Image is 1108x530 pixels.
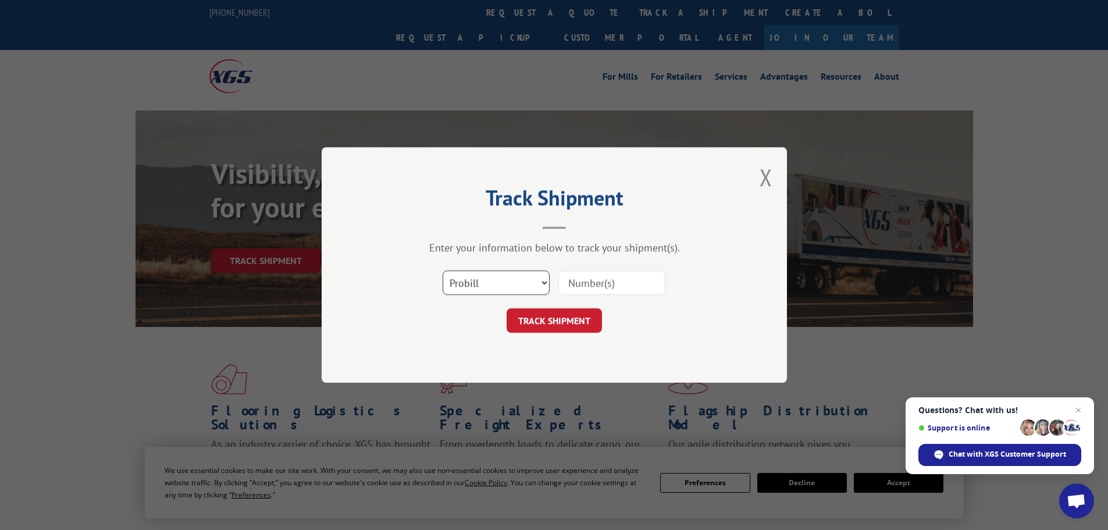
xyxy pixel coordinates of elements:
[380,190,729,212] h2: Track Shipment
[918,405,1081,415] span: Questions? Chat with us!
[760,162,772,193] button: Close modal
[949,449,1066,460] span: Chat with XGS Customer Support
[507,308,602,333] button: TRACK SHIPMENT
[1071,403,1085,417] span: Close chat
[380,241,729,254] div: Enter your information below to track your shipment(s).
[918,444,1081,466] div: Chat with XGS Customer Support
[1059,483,1094,518] div: Open chat
[918,424,1016,432] span: Support is online
[558,271,665,295] input: Number(s)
